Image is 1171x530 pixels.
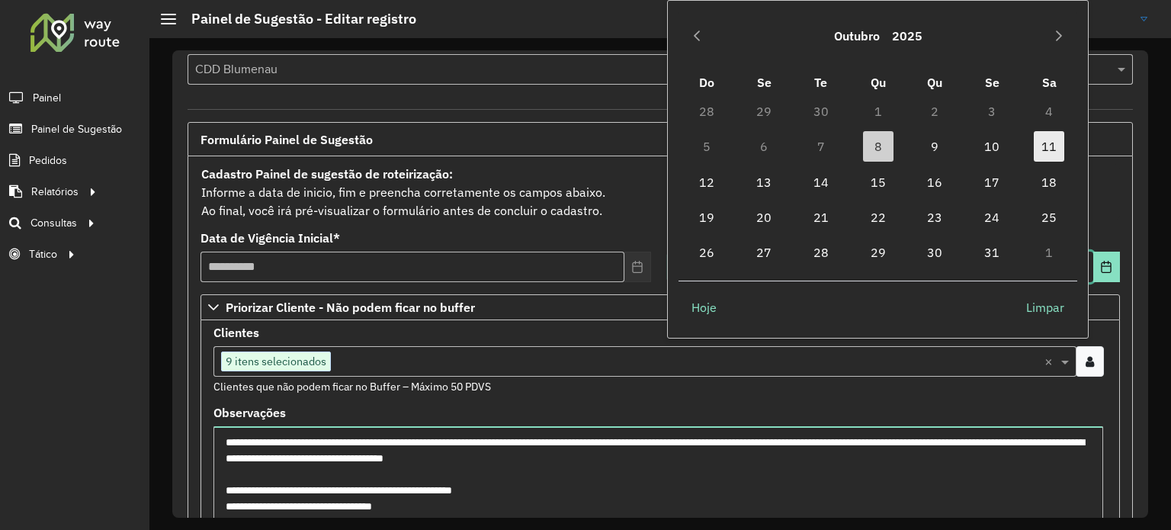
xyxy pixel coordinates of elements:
[849,165,906,200] td: 15
[691,298,717,316] span: Hoje
[736,129,793,164] td: 6
[863,202,893,233] span: 22
[1047,24,1071,48] button: Next Month
[749,202,779,233] span: 20
[919,167,950,198] span: 16
[736,200,793,235] td: 20
[927,75,942,90] span: Qu
[919,237,950,268] span: 30
[792,94,849,129] td: 30
[1021,200,1078,235] td: 25
[691,237,722,268] span: 26
[1044,352,1057,371] span: Clear all
[213,323,259,342] label: Clientes
[792,165,849,200] td: 14
[849,129,906,164] td: 8
[1026,298,1064,316] span: Limpar
[679,292,730,323] button: Hoje
[1021,165,1078,200] td: 18
[964,200,1021,235] td: 24
[871,75,886,90] span: Qu
[201,229,340,247] label: Data de Vigência Inicial
[201,164,1120,220] div: Informe a data de inicio, fim e preencha corretamente os campos abaixo. Ao final, você irá pré-vi...
[29,246,57,262] span: Tático
[906,200,964,235] td: 23
[749,237,779,268] span: 27
[176,11,416,27] h2: Painel de Sugestão - Editar registro
[964,94,1021,129] td: 3
[691,202,722,233] span: 19
[985,75,999,90] span: Se
[201,294,1120,320] a: Priorizar Cliente - Não podem ficar no buffer
[906,235,964,270] td: 30
[33,90,61,106] span: Painel
[679,200,736,235] td: 19
[906,94,964,129] td: 2
[201,166,453,181] strong: Cadastro Painel de sugestão de roteirização:
[736,235,793,270] td: 27
[213,380,491,393] small: Clientes que não podem ficar no Buffer – Máximo 50 PDVS
[792,129,849,164] td: 7
[828,18,886,54] button: Choose Month
[1013,292,1077,323] button: Limpar
[31,184,79,200] span: Relatórios
[906,129,964,164] td: 9
[1021,94,1078,129] td: 4
[201,133,373,146] span: Formulário Painel de Sugestão
[977,167,1007,198] span: 17
[863,167,893,198] span: 15
[886,18,929,54] button: Choose Year
[977,202,1007,233] span: 24
[1034,167,1064,198] span: 18
[679,94,736,129] td: 28
[1034,131,1064,162] span: 11
[964,129,1021,164] td: 10
[849,94,906,129] td: 1
[977,237,1007,268] span: 31
[814,75,827,90] span: Te
[30,215,77,231] span: Consultas
[1093,252,1120,282] button: Choose Date
[1042,75,1057,90] span: Sa
[1021,129,1078,164] td: 11
[792,200,849,235] td: 21
[977,131,1007,162] span: 10
[222,352,330,371] span: 9 itens selecionados
[1021,235,1078,270] td: 1
[736,165,793,200] td: 13
[679,129,736,164] td: 5
[226,301,475,313] span: Priorizar Cliente - Não podem ficar no buffer
[806,167,836,198] span: 14
[679,165,736,200] td: 12
[31,121,122,137] span: Painel de Sugestão
[863,237,893,268] span: 29
[757,75,772,90] span: Se
[849,235,906,270] td: 29
[749,167,779,198] span: 13
[1034,202,1064,233] span: 25
[792,235,849,270] td: 28
[919,131,950,162] span: 9
[691,167,722,198] span: 12
[849,200,906,235] td: 22
[699,75,714,90] span: Do
[806,202,836,233] span: 21
[29,153,67,169] span: Pedidos
[736,94,793,129] td: 29
[863,131,893,162] span: 8
[964,165,1021,200] td: 17
[679,235,736,270] td: 26
[685,24,709,48] button: Previous Month
[919,202,950,233] span: 23
[906,165,964,200] td: 16
[964,235,1021,270] td: 31
[213,403,286,422] label: Observações
[806,237,836,268] span: 28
